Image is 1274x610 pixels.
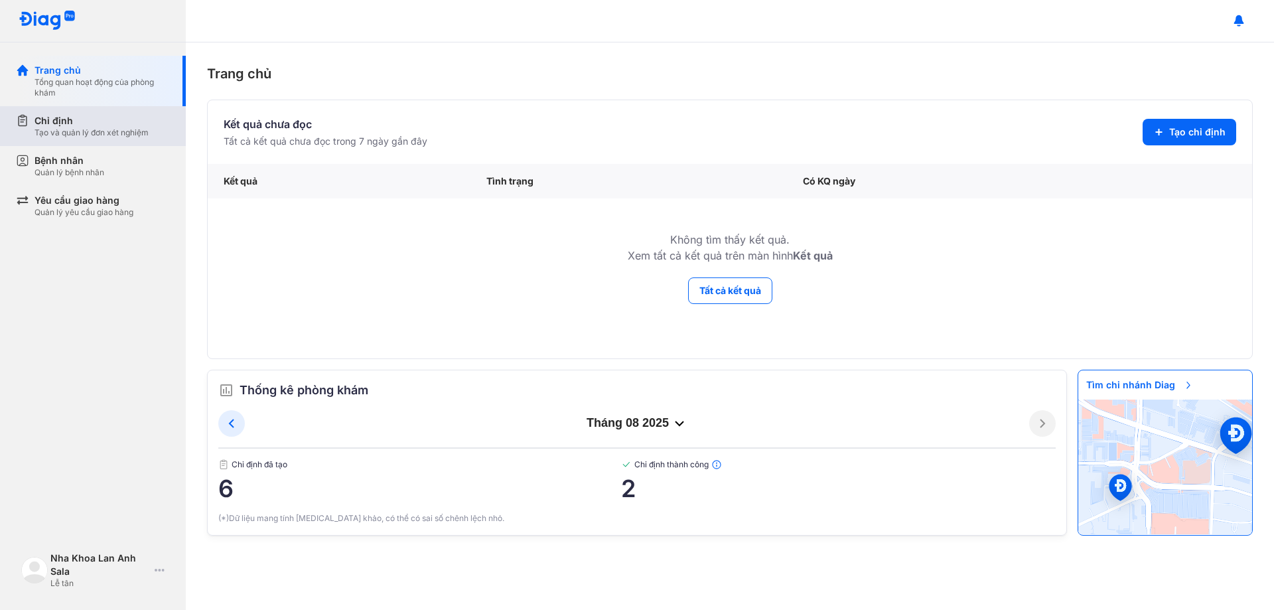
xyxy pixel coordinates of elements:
div: tháng 08 2025 [245,416,1029,431]
div: Yêu cầu giao hàng [35,194,133,207]
div: Tình trạng [470,164,787,198]
img: logo [21,557,48,583]
div: Kết quả chưa đọc [224,116,427,132]
div: Lễ tân [50,578,149,589]
div: Kết quả [208,164,470,198]
div: Trang chủ [207,64,1253,84]
img: document.50c4cfd0.svg [218,459,229,470]
span: 2 [621,475,1056,502]
div: Tổng quan hoạt động của phòng khám [35,77,170,98]
div: Tất cả kết quả chưa đọc trong 7 ngày gần đây [224,135,427,148]
span: Chỉ định đã tạo [218,459,621,470]
span: Chỉ định thành công [621,459,1056,470]
div: Quản lý bệnh nhân [35,167,104,178]
span: Tìm chi nhánh Diag [1078,370,1202,400]
div: Chỉ định [35,114,149,127]
img: order.5a6da16c.svg [218,382,234,398]
button: Tất cả kết quả [688,277,772,304]
div: Tạo và quản lý đơn xét nghiệm [35,127,149,138]
td: Không tìm thấy kết quả. Xem tất cả kết quả trên màn hình [208,198,1252,277]
div: Quản lý yêu cầu giao hàng [35,207,133,218]
div: Bệnh nhân [35,154,104,167]
button: Tạo chỉ định [1143,119,1236,145]
div: Nha Khoa Lan Anh Sala [50,552,149,578]
div: Trang chủ [35,64,170,77]
span: 6 [218,475,621,502]
img: checked-green.01cc79e0.svg [621,459,632,470]
img: logo [19,11,76,31]
span: Thống kê phòng khám [240,381,368,400]
b: Kết quả [793,249,833,262]
div: (*)Dữ liệu mang tính [MEDICAL_DATA] khảo, có thể có sai số chênh lệch nhỏ. [218,512,1056,524]
img: info.7e716105.svg [711,459,722,470]
div: Có KQ ngày [787,164,1125,198]
span: Tạo chỉ định [1169,125,1226,139]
